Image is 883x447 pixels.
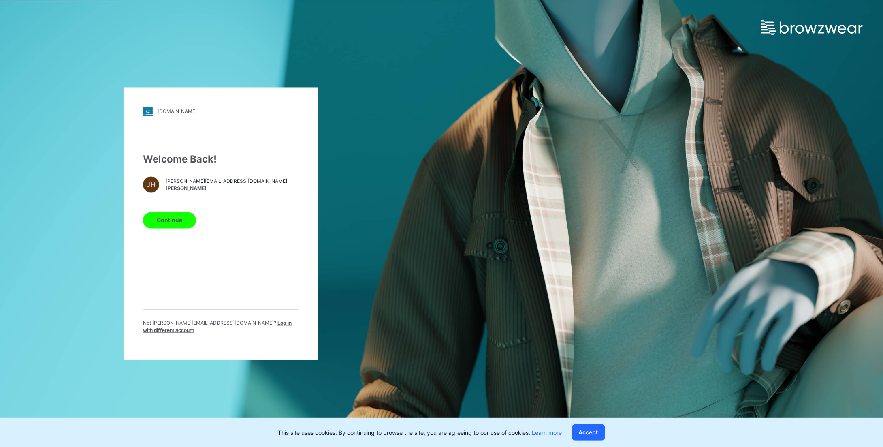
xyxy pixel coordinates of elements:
[143,107,153,116] img: stylezone-logo.562084cfcfab977791bfbf7441f1a819.svg
[158,109,197,115] div: [DOMAIN_NAME]
[278,428,562,437] p: This site uses cookies. By continuing to browse the site, you are agreeing to our use of cookies.
[143,212,196,228] button: Continue
[532,429,562,436] a: Learn more
[143,319,299,334] p: Not [PERSON_NAME][EMAIL_ADDRESS][DOMAIN_NAME] ?
[143,152,299,167] div: Welcome Back!
[143,107,299,116] a: [DOMAIN_NAME]
[166,178,287,185] span: [PERSON_NAME][EMAIL_ADDRESS][DOMAIN_NAME]
[572,424,605,441] button: Accept
[761,20,863,35] img: browzwear-logo.e42bd6dac1945053ebaf764b6aa21510.svg
[166,185,287,192] span: [PERSON_NAME]
[143,176,159,192] div: JH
